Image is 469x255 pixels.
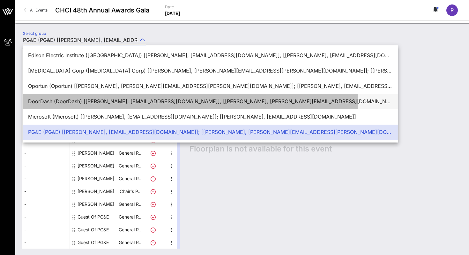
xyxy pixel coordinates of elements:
[22,223,70,236] div: -
[118,159,143,172] p: General R…
[118,147,143,159] p: General R…
[78,211,109,223] div: Guest Of PG&E
[55,5,149,15] span: CHCI 48th Annual Awards Gala
[118,172,143,185] p: General R…
[78,159,114,172] div: Jose Perez
[78,185,114,198] div: Vanessa Valdez
[22,159,70,172] div: -
[28,83,393,89] div: Oportun (Oportun) [[PERSON_NAME], [PERSON_NAME][EMAIL_ADDRESS][PERSON_NAME][DOMAIN_NAME]]; [[PERS...
[22,172,70,185] div: -
[20,5,51,15] a: All Events
[22,57,70,70] div: -
[78,223,109,236] div: Guest Of PG&E
[22,44,70,57] div: -
[28,68,393,74] div: [MEDICAL_DATA] Corp ([MEDICAL_DATA] Corp) [[PERSON_NAME], [PERSON_NAME][EMAIL_ADDRESS][PERSON_NAM...
[22,108,70,121] div: -
[118,223,143,236] p: General R…
[23,31,46,36] label: Select group
[78,236,109,249] div: Guest Of PG&E
[30,8,48,12] span: All Events
[22,70,70,83] div: -
[22,147,70,159] div: -
[78,198,114,211] div: Yvonne McIntyre
[22,96,70,108] div: -
[118,236,143,249] p: General R…
[165,4,180,10] p: Date
[118,185,143,198] p: Chair's P…
[28,52,393,58] div: Edison Electric Institute ([GEOGRAPHIC_DATA]) [[PERSON_NAME], [EMAIL_ADDRESS][DOMAIN_NAME]]; [[PE...
[22,185,70,198] div: -
[190,144,332,154] span: Floorplan is not available for this event
[22,121,70,134] div: -
[118,198,143,211] p: General R…
[22,134,70,147] div: -
[28,114,393,120] div: Microsoft (Microsoft) [[PERSON_NAME], [EMAIL_ADDRESS][DOMAIN_NAME]]; [[PERSON_NAME], [EMAIL_ADDRE...
[446,4,458,16] div: R
[78,147,114,159] div: Jonathan Coussimano
[450,7,454,13] span: R
[22,198,70,211] div: -
[28,98,393,104] div: DoorDash (DoorDash) [[PERSON_NAME], [EMAIL_ADDRESS][DOMAIN_NAME]]; [[PERSON_NAME], [PERSON_NAME][...
[28,129,393,135] div: PG&E (PG&E) [[PERSON_NAME], [EMAIL_ADDRESS][DOMAIN_NAME]]; [[PERSON_NAME], [PERSON_NAME][EMAIL_AD...
[22,236,70,249] div: -
[118,211,143,223] p: General R…
[22,83,70,96] div: -
[22,211,70,223] div: -
[165,10,180,17] p: [DATE]
[78,172,114,185] div: Sophya Ojeda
